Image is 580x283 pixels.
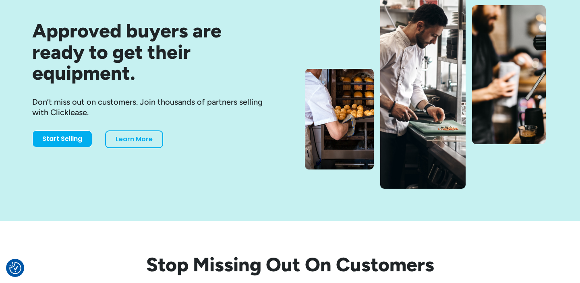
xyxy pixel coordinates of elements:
div: Don’t miss out on customers. Join thousands of partners selling with Clicklease. [32,97,277,118]
a: Learn More [105,130,163,148]
a: Start Selling [32,130,92,147]
img: Revisit consent button [9,262,21,274]
h1: Approved buyers are ready to get their equipment. [32,20,277,84]
h2: Stop Missing Out On Customers [32,253,548,277]
button: Consent Preferences [9,262,21,274]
